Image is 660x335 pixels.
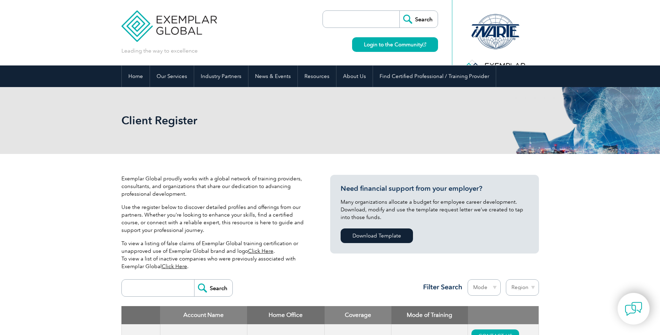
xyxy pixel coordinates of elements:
a: Home [122,65,150,87]
h3: Need financial support from your employer? [341,184,528,193]
th: Home Office: activate to sort column ascending [247,306,325,324]
th: : activate to sort column ascending [468,306,539,324]
a: Login to the Community [352,37,438,52]
p: Many organizations allocate a budget for employee career development. Download, modify and use th... [341,198,528,221]
a: Click Here [248,248,273,254]
p: Exemplar Global proudly works with a global network of training providers, consultants, and organ... [121,175,309,198]
th: Account Name: activate to sort column descending [160,306,247,324]
a: Find Certified Professional / Training Provider [373,65,496,87]
th: Coverage: activate to sort column ascending [325,306,391,324]
h2: Client Register [121,115,414,126]
img: contact-chat.png [625,300,642,318]
a: Resources [298,65,336,87]
th: Mode of Training: activate to sort column ascending [391,306,468,324]
p: Use the register below to discover detailed profiles and offerings from our partners. Whether you... [121,203,309,234]
img: open_square.png [422,42,426,46]
a: Click Here [162,263,187,270]
p: Leading the way to excellence [121,47,198,55]
h3: Filter Search [419,283,462,291]
a: Our Services [150,65,194,87]
input: Search [399,11,438,28]
a: Download Template [341,228,413,243]
a: Industry Partners [194,65,248,87]
p: To view a listing of false claims of Exemplar Global training certification or unapproved use of ... [121,240,309,270]
a: News & Events [248,65,297,87]
input: Search [194,280,232,296]
a: About Us [336,65,373,87]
